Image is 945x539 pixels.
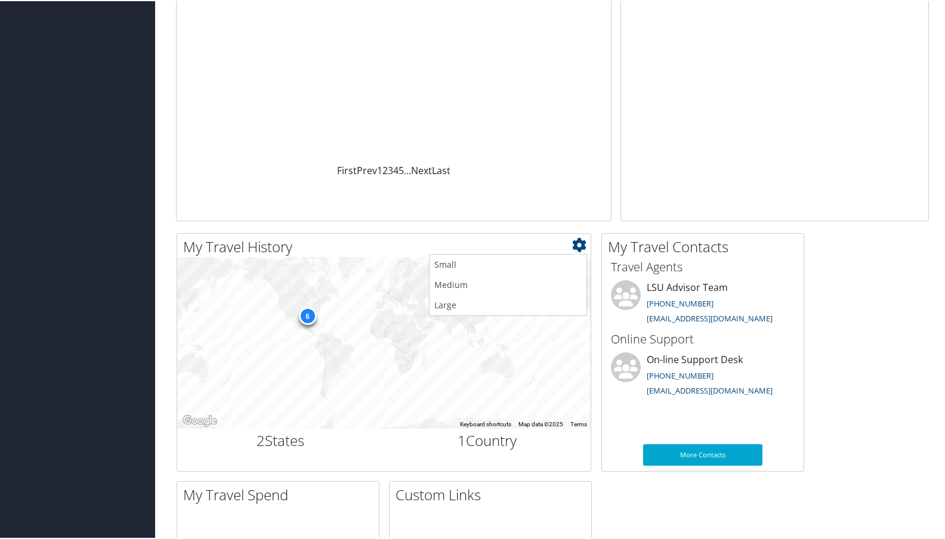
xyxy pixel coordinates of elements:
[298,306,316,324] div: 6
[393,163,399,176] a: 4
[608,236,804,256] h2: My Travel Contacts
[430,253,586,274] a: Small
[647,384,773,395] a: [EMAIL_ADDRESS][DOMAIN_NAME]
[183,484,379,504] h2: My Travel Spend
[186,429,375,450] h2: States
[411,163,432,176] a: Next
[643,443,762,464] a: More Contacts
[611,330,795,346] h3: Online Support
[605,279,801,328] li: LSU Advisor Team
[570,420,587,426] a: Terms (opens in new tab)
[257,429,265,449] span: 2
[518,420,563,426] span: Map data ©2025
[337,163,357,176] a: First
[404,163,411,176] span: …
[605,351,801,400] li: On-line Support Desk
[460,419,511,428] button: Keyboard shortcuts
[382,163,388,176] a: 2
[357,163,377,176] a: Prev
[388,163,393,176] a: 3
[180,412,220,428] a: Open this area in Google Maps (opens a new window)
[399,163,404,176] a: 5
[377,163,382,176] a: 1
[396,484,591,504] h2: Custom Links
[611,258,795,274] h3: Travel Agents
[393,429,582,450] h2: Country
[647,369,714,380] a: [PHONE_NUMBER]
[180,412,220,428] img: Google
[458,429,466,449] span: 1
[647,297,714,308] a: [PHONE_NUMBER]
[430,294,586,314] a: Large
[430,274,586,294] a: Medium
[432,163,450,176] a: Last
[183,236,591,256] h2: My Travel History
[647,312,773,323] a: [EMAIL_ADDRESS][DOMAIN_NAME]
